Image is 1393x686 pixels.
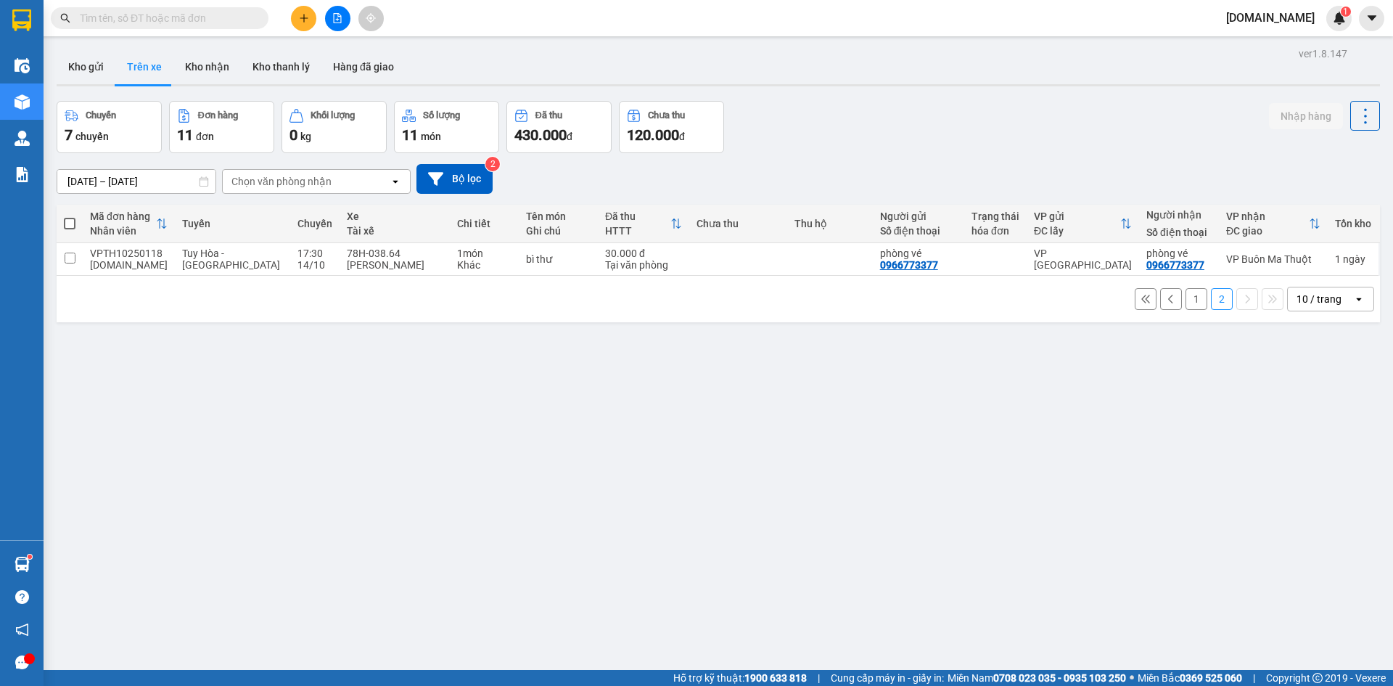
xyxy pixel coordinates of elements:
[993,672,1126,684] strong: 0708 023 035 - 0935 103 250
[1146,248,1212,259] div: phòng vé
[457,248,511,259] div: 1 món
[57,101,162,153] button: Chuyến7chuyến
[297,218,332,229] div: Chuyến
[1226,253,1320,265] div: VP Buôn Ma Thuột
[1335,253,1371,265] div: 1
[1343,7,1348,17] span: 1
[358,6,384,31] button: aim
[83,205,175,243] th: Toggle SortBy
[514,126,567,144] span: 430.000
[347,248,442,259] div: 78H-038.64
[416,164,493,194] button: Bộ lọc
[291,6,316,31] button: plus
[297,248,332,259] div: 17:30
[1341,7,1351,17] sup: 1
[347,211,442,222] div: Xe
[173,49,241,84] button: Kho nhận
[535,110,562,121] div: Đã thu
[75,131,109,142] span: chuyến
[57,170,215,193] input: Select a date range.
[1299,46,1347,62] div: ver 1.8.147
[605,259,682,271] div: Tại văn phòng
[402,126,418,144] span: 11
[1146,259,1204,271] div: 0966773377
[627,126,679,144] span: 120.000
[28,555,32,559] sup: 1
[1186,288,1207,310] button: 1
[605,211,670,222] div: Đã thu
[457,218,511,229] div: Chi tiết
[1211,288,1233,310] button: 2
[182,218,283,229] div: Tuyến
[282,101,387,153] button: Khối lượng0kg
[526,253,591,265] div: bì thư
[1333,12,1346,25] img: icon-new-feature
[231,174,332,189] div: Chọn văn phòng nhận
[679,131,685,142] span: đ
[321,49,406,84] button: Hàng đã giao
[90,248,168,259] div: VPTH10250118
[1219,205,1328,243] th: Toggle SortBy
[299,13,309,23] span: plus
[86,110,116,121] div: Chuyến
[831,670,944,686] span: Cung cấp máy in - giấy in:
[57,49,115,84] button: Kho gửi
[169,101,274,153] button: Đơn hàng11đơn
[300,131,311,142] span: kg
[971,225,1019,237] div: hóa đơn
[90,259,168,271] div: tu.bb
[198,110,238,121] div: Đơn hàng
[423,110,460,121] div: Số lượng
[1146,226,1212,238] div: Số điện thoại
[196,131,214,142] span: đơn
[177,126,193,144] span: 11
[880,211,957,222] div: Người gửi
[115,49,173,84] button: Trên xe
[15,167,30,182] img: solution-icon
[60,13,70,23] span: search
[325,6,350,31] button: file-add
[12,9,31,31] img: logo-vxr
[1226,211,1309,222] div: VP nhận
[289,126,297,144] span: 0
[15,590,29,604] span: question-circle
[880,248,957,259] div: phòng vé
[15,58,30,73] img: warehouse-icon
[1138,670,1242,686] span: Miền Bắc
[1312,673,1323,683] span: copyright
[880,225,957,237] div: Số điện thoại
[673,670,807,686] span: Hỗ trợ kỹ thuật:
[1146,209,1212,221] div: Người nhận
[526,225,591,237] div: Ghi chú
[1226,225,1309,237] div: ĐC giao
[65,126,73,144] span: 7
[15,557,30,572] img: warehouse-icon
[1365,12,1378,25] span: caret-down
[241,49,321,84] button: Kho thanh lý
[1353,293,1365,305] svg: open
[567,131,572,142] span: đ
[332,13,342,23] span: file-add
[1215,9,1326,27] span: [DOMAIN_NAME]
[1343,253,1365,265] span: ngày
[347,259,442,271] div: [PERSON_NAME]
[366,13,376,23] span: aim
[421,131,441,142] span: món
[15,656,29,669] span: message
[648,110,685,121] div: Chưa thu
[605,225,670,237] div: HTTT
[1297,292,1341,306] div: 10 / trang
[15,623,29,637] span: notification
[390,176,401,187] svg: open
[297,259,332,271] div: 14/10
[1034,225,1120,237] div: ĐC lấy
[605,248,682,259] div: 30.000 đ
[1180,672,1242,684] strong: 0369 525 060
[485,157,500,171] sup: 2
[347,225,442,237] div: Tài xế
[696,218,780,229] div: Chưa thu
[1269,103,1343,129] button: Nhập hàng
[80,10,251,26] input: Tìm tên, số ĐT hoặc mã đơn
[15,94,30,110] img: warehouse-icon
[1130,675,1134,681] span: ⚪️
